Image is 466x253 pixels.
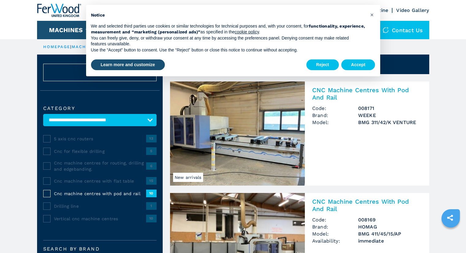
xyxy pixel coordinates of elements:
span: × [370,11,374,18]
span: Model: [312,119,358,126]
a: machines [72,44,98,49]
span: Brand: [312,112,358,119]
a: sharethis [442,210,458,225]
span: Availability: [312,237,358,244]
label: Search by brand [43,247,157,251]
span: Cnc machine centres for routing, drilling and edgebanding. [54,160,146,172]
span: Drilling line [54,203,146,209]
img: CNC Machine Centres With Pod And Rail WEEKE BMG 311/42/K VENTURE [170,81,305,186]
button: Reject [306,59,339,70]
strong: functionality, experience, measurement and “marketing (personalized ads)” [91,24,365,35]
h3: 008171 [358,105,422,112]
span: Cnc for flexible drilling [54,148,146,154]
span: Cnc machine centres with flat table [54,178,146,184]
h3: 008169 [358,216,422,223]
span: Cnc machine centres with pod and rail [54,191,146,197]
span: | [70,44,71,49]
a: HOMEPAGE [43,44,70,49]
span: New arrivals [173,173,203,182]
h2: Notice [91,12,366,18]
h3: HOMAG [358,223,422,230]
span: 10 [146,190,157,197]
div: Contact us [377,21,429,39]
button: Machines [49,26,83,34]
button: ResetCancel [43,64,157,81]
button: Accept [341,59,375,70]
span: 13 [146,135,157,142]
span: Model: [312,230,358,237]
h3: WEEKE [358,112,422,119]
span: Vertical cnc machine centres [54,216,146,222]
img: Ferwood [37,4,81,17]
span: 5 axis cnc routers [54,136,146,142]
a: CNC Machine Centres With Pod And Rail WEEKE BMG 311/42/K VENTURENew arrivalsCNC Machine Centres W... [170,81,429,186]
span: 1 [146,202,157,210]
h3: BMG 411/45/15/AP [358,230,422,237]
p: We and selected third parties use cookies or similar technologies for technical purposes and, wit... [91,23,366,35]
span: Brand: [312,223,358,230]
button: Close this notice [367,10,377,20]
span: 10 [146,215,157,222]
img: Contact us [383,27,389,33]
span: 6 [146,162,157,170]
p: You can freely give, deny, or withdraw your consent at any time by accessing the preferences pane... [91,35,366,47]
p: Use the “Accept” button to consent. Use the “Reject” button or close this notice to continue with... [91,47,366,53]
h2: CNC Machine Centres With Pod And Rail [312,198,422,213]
button: Learn more and customize [91,59,165,70]
span: Code: [312,105,358,112]
span: Code: [312,216,358,223]
a: cookie policy [235,29,259,34]
h2: CNC Machine Centres With Pod And Rail [312,86,422,101]
span: 15 [146,177,157,184]
span: immediate [358,237,422,244]
a: Video Gallery [396,7,429,13]
span: 5 [146,147,157,155]
h3: BMG 311/42/K VENTURE [358,119,422,126]
label: Category [43,106,157,111]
